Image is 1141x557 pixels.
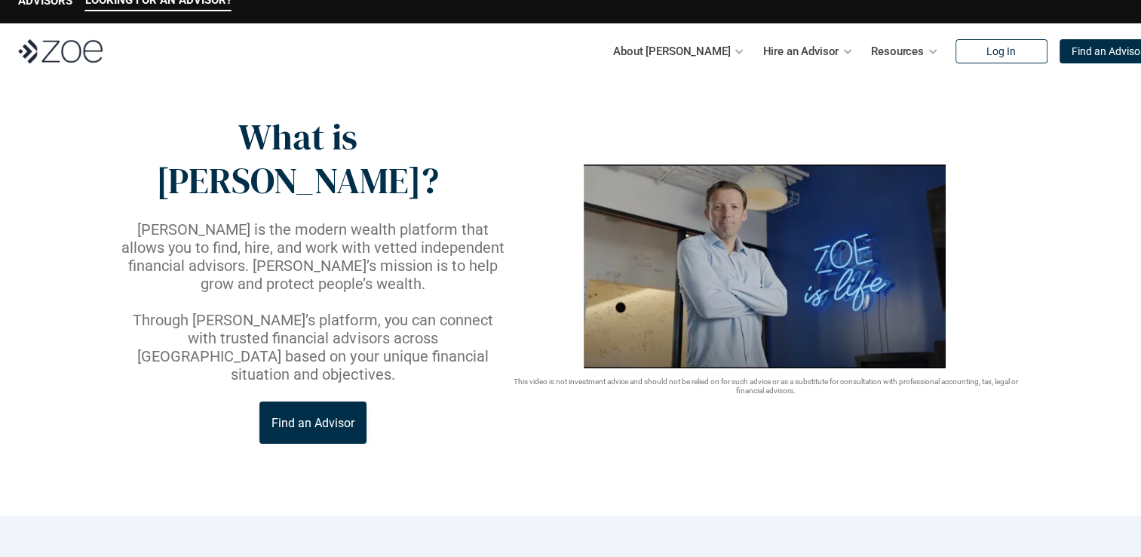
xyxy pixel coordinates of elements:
a: Find an Advisor [259,402,367,444]
p: [PERSON_NAME] is the modern wealth platform that allows you to find, hire, and work with vetted i... [118,220,508,293]
p: What is [PERSON_NAME]? [118,115,477,202]
p: About [PERSON_NAME] [613,40,730,63]
p: This video is not investment advice and should not be relied on for such advice or as a substitut... [508,377,1023,395]
p: Through [PERSON_NAME]’s platform, you can connect with trusted financial advisors across [GEOGRAP... [118,311,508,383]
p: Find an Advisor [271,416,354,430]
a: Log In [955,39,1047,63]
p: Resources [871,40,924,63]
p: Log In [986,45,1016,58]
iframe: Youtube Video [584,165,946,368]
p: Hire an Advisor [762,40,839,63]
